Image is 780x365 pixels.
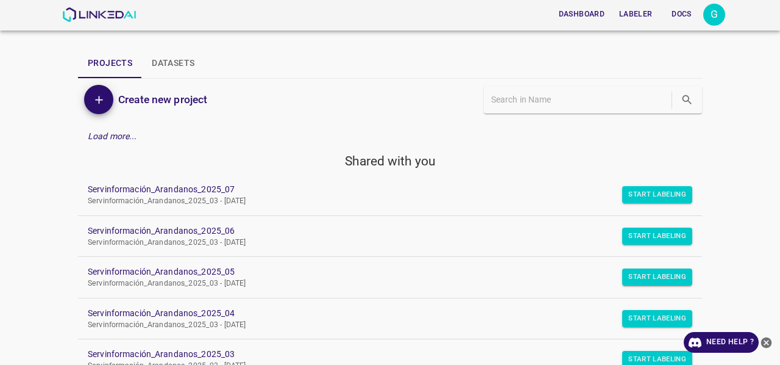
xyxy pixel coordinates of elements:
[142,49,204,78] button: Datasets
[88,348,673,361] a: Servinformación_Arandanos_2025_03
[622,269,692,286] button: Start Labeling
[118,91,207,108] h6: Create new project
[88,225,673,237] a: Servinformación_Arandanos_2025_06
[622,310,692,327] button: Start Labeling
[88,266,673,278] a: Servinformación_Arandanos_2025_05
[554,4,609,24] button: Dashboard
[614,4,657,24] button: Labeler
[759,332,774,353] button: close-help
[88,131,137,141] em: Load more...
[113,91,207,108] a: Create new project
[88,237,673,248] p: Servinformación_Arandanos_2025_03 - [DATE]
[675,87,700,112] button: search
[612,2,659,27] a: Labeler
[88,278,673,289] p: Servinformación_Arandanos_2025_03 - [DATE]
[88,196,673,207] p: Servinformación_Arandanos_2025_03 - [DATE]
[78,49,142,78] button: Projects
[551,2,612,27] a: Dashboard
[78,125,702,148] div: Load more...
[78,153,702,170] h5: Shared with you
[88,320,673,331] p: Servinformación_Arandanos_2025_03 - [DATE]
[703,4,725,26] div: G
[62,7,136,22] img: LinkedAI
[684,332,759,353] a: Need Help ?
[491,91,669,109] input: Search in Name
[659,2,703,27] a: Docs
[662,4,701,24] button: Docs
[84,85,113,114] button: Add
[88,307,673,320] a: Servinformación_Arandanos_2025_04
[88,183,673,196] a: Servinformación_Arandanos_2025_07
[703,4,725,26] button: Open settings
[622,186,692,203] button: Start Labeling
[622,228,692,245] button: Start Labeling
